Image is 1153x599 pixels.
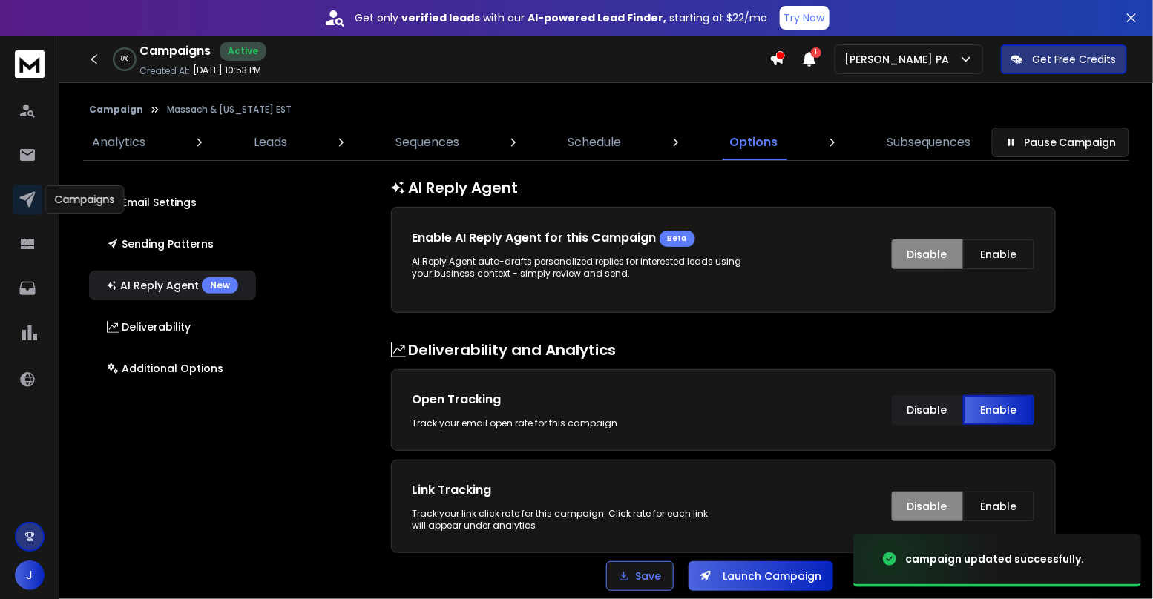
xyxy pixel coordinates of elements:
[89,271,256,300] button: AI Reply AgentNew
[107,320,191,334] p: Deliverability
[963,395,1034,425] button: Enable
[402,10,481,25] strong: verified leads
[963,239,1034,269] button: Enable
[606,561,674,591] button: Save
[121,55,128,64] p: 0 %
[887,133,971,151] p: Subsequences
[89,354,256,383] button: Additional Options
[413,391,709,408] h1: Open Tracking
[780,6,830,30] button: Try Now
[245,125,296,160] a: Leads
[413,229,660,247] h1: Enable AI Reply Agent for this Campaign
[107,277,238,294] p: AI Reply Agent
[844,52,955,67] p: [PERSON_NAME] PA
[92,133,145,151] p: Analytics
[139,65,190,77] p: Created At:
[668,233,687,245] span: Beta
[89,104,143,116] button: Campaign
[413,481,709,499] h1: Link Tracking
[730,133,778,151] p: Options
[15,560,45,590] button: J
[89,312,256,342] button: Deliverability
[391,177,1056,198] h1: AI Reply Agent
[568,133,622,151] p: Schedule
[355,10,768,25] p: Get only with our starting at $22/mo
[784,10,825,25] p: Try Now
[15,50,45,78] img: logo
[107,361,223,376] p: Additional Options
[167,104,292,116] p: Massach & [US_STATE] EST
[387,125,468,160] a: Sequences
[963,492,1034,521] button: Enable
[107,236,214,251] p: Sending Patterns
[559,125,631,160] a: Schedule
[878,125,980,160] a: Subsequences
[45,185,124,214] div: Campaigns
[193,64,261,76] p: [DATE] 10:53 PM
[413,417,709,429] div: Track your email open rate for this campaign
[107,195,197,210] p: Email Settings
[905,552,1085,566] div: campaign updated successfully.
[89,229,256,259] button: Sending Patterns
[892,492,963,521] button: Disable
[395,133,459,151] p: Sequences
[1032,52,1117,67] p: Get Free Credits
[391,340,1056,360] h1: Deliverability and Analytics
[220,42,266,61] div: Active
[689,561,833,591] button: Launch Campaign
[413,256,745,279] p: AI Reply Agent auto-drafts personalized replies for interested leads using your business context ...
[528,10,667,25] strong: AI-powered Lead Finder,
[89,188,256,217] button: Email Settings
[413,508,709,532] div: Track your link click rate for this campaign. Click rate for each link will appear under analytics
[892,239,963,269] button: Disable
[721,125,787,160] a: Options
[202,277,238,294] div: New
[892,395,963,425] button: Disable
[254,133,287,151] p: Leads
[139,42,211,60] h1: Campaigns
[811,47,821,58] span: 1
[992,128,1129,157] button: Pause Campaign
[83,125,154,160] a: Analytics
[1001,44,1127,74] button: Get Free Credits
